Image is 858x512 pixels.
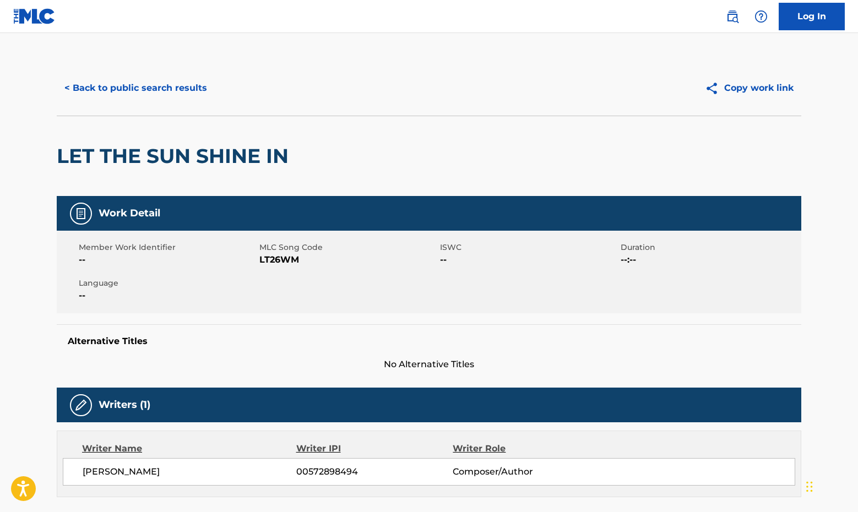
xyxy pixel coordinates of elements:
img: search [726,10,739,23]
span: -- [440,253,618,266]
button: Copy work link [697,74,801,102]
div: Writer Name [82,442,296,455]
span: -- [79,253,257,266]
span: LT26WM [259,253,437,266]
img: MLC Logo [13,8,56,24]
img: Copy work link [705,81,724,95]
iframe: Chat Widget [803,459,858,512]
div: Writer IPI [296,442,453,455]
h5: Work Detail [99,207,160,220]
div: Writer Role [453,442,595,455]
span: No Alternative Titles [57,358,801,371]
h5: Writers (1) [99,399,150,411]
span: --:-- [621,253,799,266]
span: Language [79,277,257,289]
div: Drag [806,470,813,503]
img: help [754,10,768,23]
span: -- [79,289,257,302]
a: Public Search [721,6,743,28]
button: < Back to public search results [57,74,215,102]
a: Log In [779,3,845,30]
img: Writers [74,399,88,412]
span: ISWC [440,242,618,253]
h2: LET THE SUN SHINE IN [57,144,294,168]
span: Composer/Author [453,465,595,478]
img: Work Detail [74,207,88,220]
h5: Alternative Titles [68,336,790,347]
div: Help [750,6,772,28]
span: Duration [621,242,799,253]
span: Member Work Identifier [79,242,257,253]
span: [PERSON_NAME] [83,465,296,478]
span: 00572898494 [296,465,453,478]
span: MLC Song Code [259,242,437,253]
